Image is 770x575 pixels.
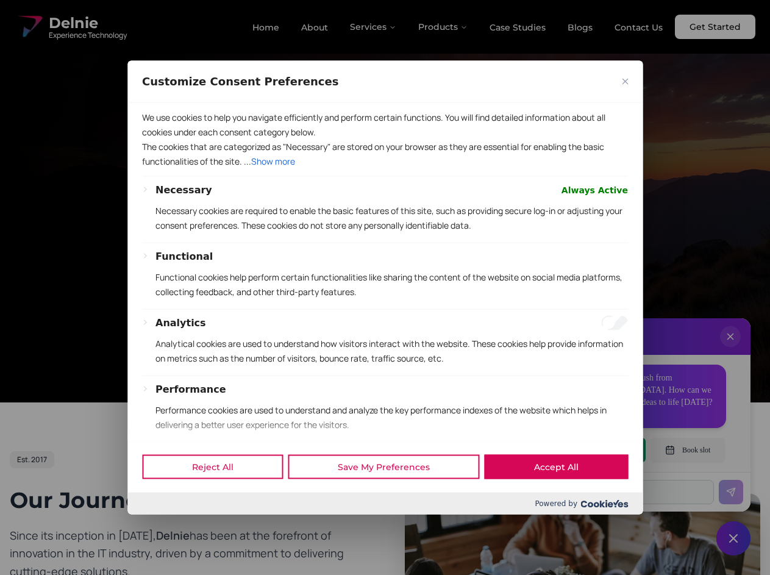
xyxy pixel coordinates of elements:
[155,336,628,365] p: Analytical cookies are used to understand how visitors interact with the website. These cookies h...
[580,499,628,507] img: Cookieyes logo
[561,182,628,197] span: Always Active
[142,139,628,168] p: The cookies that are categorized as "Necessary" are stored on your browser as they are essential ...
[155,182,212,197] button: Necessary
[127,493,643,515] div: Powered by
[142,110,628,139] p: We use cookies to help you navigate efficiently and perform certain functions. You will find deta...
[155,249,213,263] button: Functional
[601,315,628,330] input: Enable Analytics
[484,455,628,479] button: Accept All
[288,455,479,479] button: Save My Preferences
[622,78,628,84] img: Close
[155,382,226,396] button: Performance
[155,203,628,232] p: Necessary cookies are required to enable the basic features of this site, such as providing secur...
[142,455,283,479] button: Reject All
[155,315,206,330] button: Analytics
[251,154,295,168] button: Show more
[142,74,338,88] span: Customize Consent Preferences
[155,402,628,432] p: Performance cookies are used to understand and analyze the key performance indexes of the website...
[155,270,628,299] p: Functional cookies help perform certain functionalities like sharing the content of the website o...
